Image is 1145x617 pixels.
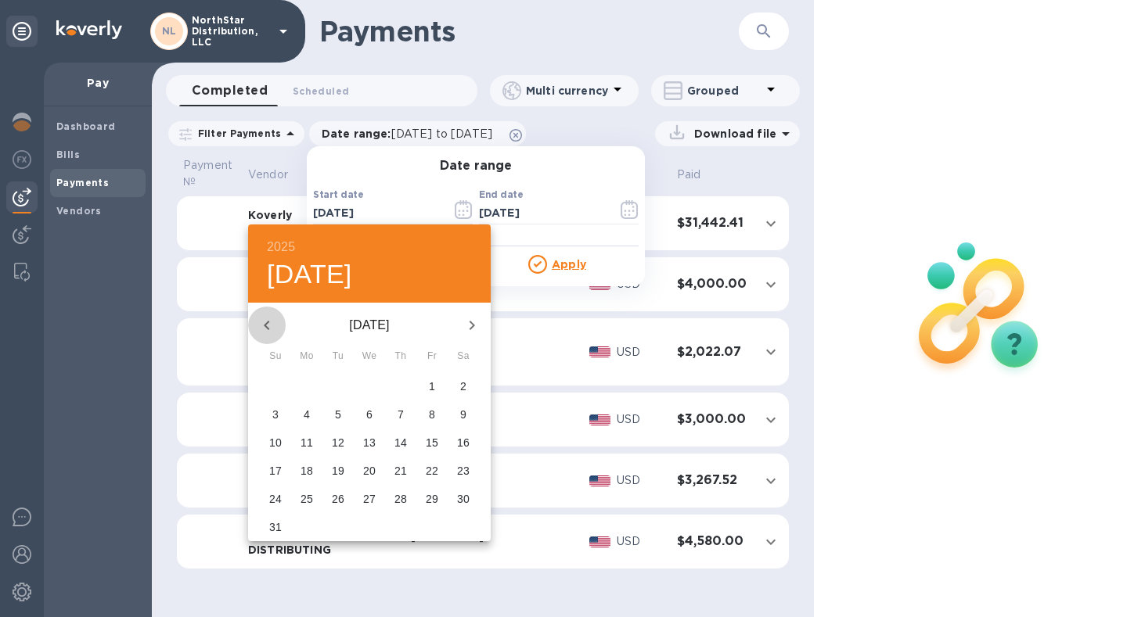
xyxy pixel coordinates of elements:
p: 12 [332,434,344,450]
button: 19 [324,457,352,485]
p: 23 [457,462,470,478]
p: 25 [301,490,313,506]
p: 11 [301,434,313,450]
p: 3 [272,406,279,421]
span: We [355,349,383,364]
button: 26 [324,485,352,513]
span: Tu [324,349,352,364]
p: 29 [426,490,438,506]
button: 31 [261,513,290,541]
p: 4 [304,406,310,421]
button: 25 [293,485,321,513]
p: 14 [394,434,407,450]
button: 28 [387,485,415,513]
button: 1 [418,372,446,400]
button: 17 [261,457,290,485]
p: 5 [335,406,341,421]
button: 27 [355,485,383,513]
button: 29 [418,485,446,513]
button: 15 [418,429,446,457]
button: 24 [261,485,290,513]
button: 11 [293,429,321,457]
p: [DATE] [286,316,453,335]
button: 7 [387,400,415,429]
p: 6 [366,406,373,421]
button: 8 [418,400,446,429]
button: 6 [355,400,383,429]
p: 30 [457,490,470,506]
p: 18 [301,462,313,478]
span: Th [387,349,415,364]
button: 21 [387,457,415,485]
span: Mo [293,349,321,364]
span: Fr [418,349,446,364]
p: 13 [363,434,376,450]
button: 9 [449,400,477,429]
button: 3 [261,400,290,429]
button: 14 [387,429,415,457]
button: 2 [449,372,477,400]
button: 16 [449,429,477,457]
p: 19 [332,462,344,478]
p: 7 [398,406,404,421]
p: 31 [269,518,282,534]
p: 8 [429,406,435,421]
button: 22 [418,457,446,485]
button: 18 [293,457,321,485]
p: 17 [269,462,282,478]
p: 28 [394,490,407,506]
button: [DATE] [267,258,352,291]
span: Su [261,349,290,364]
p: 15 [426,434,438,450]
button: 10 [261,429,290,457]
button: 30 [449,485,477,513]
p: 22 [426,462,438,478]
button: 2025 [267,236,295,258]
button: 5 [324,400,352,429]
span: Sa [449,349,477,364]
p: 20 [363,462,376,478]
p: 1 [429,378,435,393]
p: 27 [363,490,376,506]
button: 13 [355,429,383,457]
button: 12 [324,429,352,457]
p: 9 [460,406,466,421]
button: 23 [449,457,477,485]
button: 20 [355,457,383,485]
p: 21 [394,462,407,478]
p: 26 [332,490,344,506]
p: 24 [269,490,282,506]
p: 10 [269,434,282,450]
p: 16 [457,434,470,450]
p: 2 [460,378,466,393]
button: 4 [293,400,321,429]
